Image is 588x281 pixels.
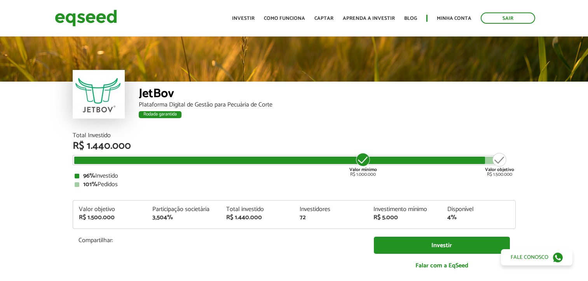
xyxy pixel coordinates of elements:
[404,16,417,21] a: Blog
[75,173,514,179] div: Investido
[55,8,117,28] img: EqSeed
[447,215,509,221] div: 4%
[73,141,516,151] div: R$ 1.440.000
[152,215,215,221] div: 3,504%
[73,133,516,139] div: Total Investido
[75,182,514,188] div: Pedidos
[374,258,510,274] a: Falar com a EqSeed
[373,215,436,221] div: R$ 5.000
[501,249,572,265] a: Fale conosco
[226,206,288,213] div: Total investido
[437,16,471,21] a: Minha conta
[83,179,98,190] strong: 101%
[232,16,255,21] a: Investir
[300,206,362,213] div: Investidores
[485,152,514,177] div: R$ 1.500.000
[226,215,288,221] div: R$ 1.440.000
[79,215,141,221] div: R$ 1.500.000
[139,111,181,118] div: Rodada garantida
[343,16,395,21] a: Aprenda a investir
[152,206,215,213] div: Participação societária
[485,166,514,173] strong: Valor objetivo
[83,171,95,181] strong: 96%
[79,206,141,213] div: Valor objetivo
[314,16,333,21] a: Captar
[447,206,509,213] div: Disponível
[373,206,436,213] div: Investimento mínimo
[79,237,362,244] p: Compartilhar:
[139,102,516,108] div: Plataforma Digital de Gestão para Pecuária de Corte
[349,166,377,173] strong: Valor mínimo
[139,87,516,102] div: JetBov
[264,16,305,21] a: Como funciona
[349,152,378,177] div: R$ 1.000.000
[374,237,510,254] a: Investir
[300,215,362,221] div: 72
[481,12,535,24] a: Sair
